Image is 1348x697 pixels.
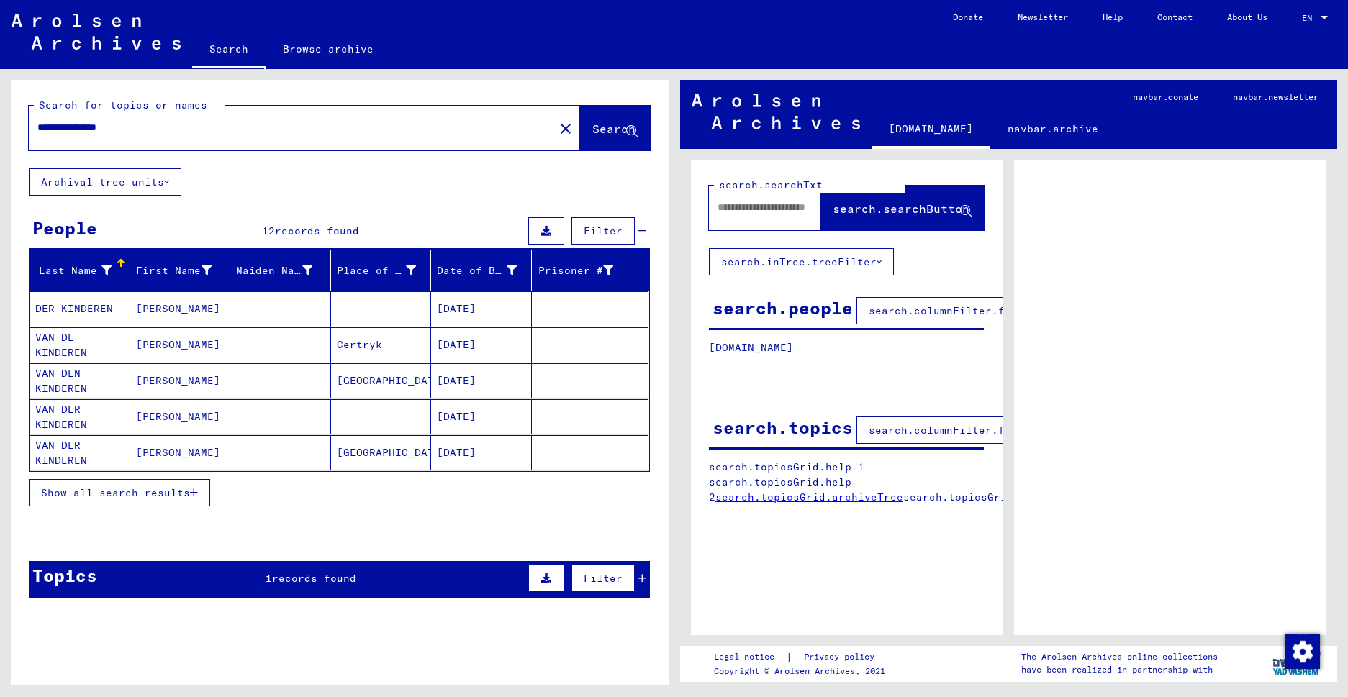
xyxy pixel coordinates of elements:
a: navbar.newsletter [1216,80,1336,114]
button: Archival tree units [29,168,181,196]
span: search.columnFilter.filter [869,304,1036,317]
mat-cell: [DATE] [431,291,532,327]
span: EN [1302,13,1318,23]
button: Filter [571,217,635,245]
mat-cell: [PERSON_NAME] [130,363,231,398]
mat-cell: VAN DE KINDEREN [30,327,130,363]
a: navbar.archive [990,111,1116,146]
div: Maiden Name [236,263,312,278]
span: 1 [266,572,272,585]
a: Legal notice [714,650,786,665]
span: search.columnFilter.filter [869,424,1036,437]
mat-cell: [DATE] [431,435,532,470]
div: Place of Birth [337,263,417,278]
div: Prisoner # [538,259,632,282]
span: Show all search results [41,486,190,499]
a: navbar.donate [1116,80,1216,114]
button: search.inTree.treeFilter [709,248,894,275]
span: Filter [584,224,623,237]
button: Show all search results [29,479,210,506]
mat-label: search.searchTxt [719,178,823,191]
span: search.searchButton [833,201,969,216]
a: Search [192,32,266,69]
mat-header-cell: Prisoner # [532,250,649,291]
mat-cell: VAN DER KINDEREN [30,399,130,434]
div: Date of Birth [437,263,517,278]
mat-header-cell: Date of Birth [431,250,532,291]
mat-cell: [GEOGRAPHIC_DATA] [331,435,432,470]
img: yv_logo.png [1270,645,1324,681]
p: Copyright © Arolsen Archives, 2021 [714,665,892,678]
div: First Name [136,259,230,282]
button: search.searchButton [820,186,985,230]
button: Clear [551,114,580,142]
mat-header-cell: Place of Birth [331,250,432,291]
div: Maiden Name [236,259,330,282]
mat-cell: [PERSON_NAME] [130,291,231,327]
mat-cell: [DATE] [431,327,532,363]
div: Date of Birth [437,259,535,282]
a: Browse archive [266,32,391,66]
div: search.topics [713,414,853,440]
mat-cell: [DATE] [431,399,532,434]
div: Last Name [35,259,130,282]
span: Filter [584,572,623,585]
mat-label: Search for topics or names [39,99,207,111]
span: Search [592,122,635,136]
mat-cell: VAN DEN KINDEREN [30,363,130,398]
div: | [714,650,892,665]
button: Filter [571,565,635,592]
p: [DOMAIN_NAME] [709,340,985,355]
div: search.people [713,295,853,321]
mat-cell: [PERSON_NAME] [130,399,231,434]
a: search.topicsGrid.archiveTree [715,491,903,504]
mat-cell: [DATE] [431,363,532,398]
mat-icon: close [557,120,574,137]
p: have been realized in partnership with [1021,663,1218,676]
div: First Name [136,263,212,278]
a: Privacy policy [792,650,892,665]
div: Prisoner # [538,263,614,278]
mat-cell: VAN DER KINDEREN [30,435,130,470]
span: records found [272,572,356,585]
span: records found [275,224,359,237]
img: Arolsen_neg.svg [692,94,861,129]
mat-header-cell: Last Name [30,250,130,291]
div: Place of Birth [337,259,435,282]
button: search.columnFilter.filter [856,416,1049,444]
mat-cell: DER KINDEREN [30,291,130,327]
mat-header-cell: First Name [130,250,231,291]
mat-cell: [PERSON_NAME] [130,327,231,363]
button: Search [580,106,651,150]
mat-cell: [PERSON_NAME] [130,435,231,470]
p: search.topicsGrid.help-1 search.topicsGrid.help-2 search.topicsGrid.manually. [709,460,985,505]
a: [DOMAIN_NAME] [872,111,990,149]
img: Arolsen_neg.svg [12,14,181,50]
button: search.columnFilter.filter [856,297,1049,324]
mat-cell: [GEOGRAPHIC_DATA] [331,363,432,398]
div: People [32,215,97,241]
img: Change consent [1285,634,1320,669]
span: 12 [262,224,275,237]
mat-header-cell: Maiden Name [230,250,331,291]
p: The Arolsen Archives online collections [1021,650,1218,663]
div: Last Name [35,263,112,278]
div: Topics [32,562,97,588]
mat-cell: Certryk [331,327,432,363]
